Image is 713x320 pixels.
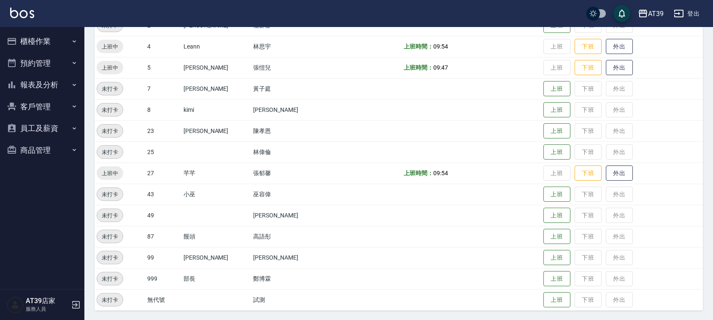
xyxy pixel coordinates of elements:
[251,226,332,247] td: 高語彤
[145,99,181,120] td: 8
[404,43,433,50] b: 上班時間：
[606,60,633,76] button: 外出
[181,268,251,289] td: 部長
[543,102,570,118] button: 上班
[575,39,602,54] button: 下班
[670,6,703,22] button: 登出
[613,5,630,22] button: save
[404,170,433,176] b: 上班時間：
[26,297,69,305] h5: AT39店家
[635,5,667,22] button: AT39
[251,36,332,57] td: 林思宇
[7,296,24,313] img: Person
[145,163,181,184] td: 27
[145,205,181,226] td: 49
[251,289,332,310] td: 試測
[181,120,251,141] td: [PERSON_NAME]
[433,170,448,176] span: 09:54
[575,60,602,76] button: 下班
[181,99,251,120] td: kimi
[97,253,123,262] span: 未打卡
[251,163,332,184] td: 張郁馨
[543,144,570,160] button: 上班
[97,296,123,304] span: 未打卡
[3,96,81,118] button: 客戶管理
[3,139,81,161] button: 商品管理
[97,106,123,114] span: 未打卡
[97,190,123,199] span: 未打卡
[181,36,251,57] td: Leann
[181,184,251,205] td: 小巫
[543,187,570,202] button: 上班
[97,148,123,157] span: 未打卡
[543,123,570,139] button: 上班
[3,52,81,74] button: 預約管理
[3,117,81,139] button: 員工及薪資
[433,64,448,71] span: 09:47
[543,250,570,266] button: 上班
[251,184,332,205] td: 巫容偉
[26,305,69,313] p: 服務人員
[606,165,633,181] button: 外出
[145,141,181,163] td: 25
[251,205,332,226] td: [PERSON_NAME]
[181,247,251,268] td: [PERSON_NAME]
[97,232,123,241] span: 未打卡
[97,42,123,51] span: 上班中
[10,8,34,18] img: Logo
[181,57,251,78] td: [PERSON_NAME]
[251,268,332,289] td: 鄭博霖
[145,268,181,289] td: 999
[251,57,332,78] td: 張愷兒
[97,63,123,72] span: 上班中
[145,289,181,310] td: 無代號
[251,78,332,99] td: 黃子庭
[145,184,181,205] td: 43
[145,78,181,99] td: 7
[181,226,251,247] td: 饅頭
[575,165,602,181] button: 下班
[145,36,181,57] td: 4
[648,8,664,19] div: AT39
[145,226,181,247] td: 87
[97,127,123,136] span: 未打卡
[543,229,570,244] button: 上班
[97,211,123,220] span: 未打卡
[404,64,433,71] b: 上班時間：
[606,39,633,54] button: 外出
[97,84,123,93] span: 未打卡
[251,99,332,120] td: [PERSON_NAME]
[145,247,181,268] td: 99
[543,271,570,287] button: 上班
[97,274,123,283] span: 未打卡
[181,163,251,184] td: 芊芊
[181,78,251,99] td: [PERSON_NAME]
[251,141,332,163] td: 林偉倫
[3,74,81,96] button: 報表及分析
[97,169,123,178] span: 上班中
[543,208,570,223] button: 上班
[145,120,181,141] td: 23
[251,247,332,268] td: [PERSON_NAME]
[543,81,570,97] button: 上班
[3,30,81,52] button: 櫃檯作業
[543,292,570,308] button: 上班
[145,57,181,78] td: 5
[251,120,332,141] td: 陳孝恩
[433,43,448,50] span: 09:54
